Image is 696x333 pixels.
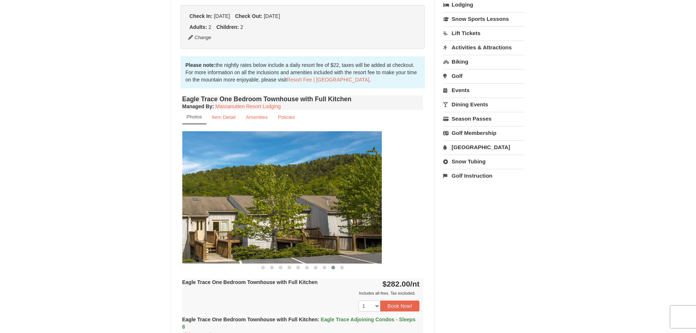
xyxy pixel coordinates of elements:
button: Book Now! [380,300,420,311]
a: Amenities [241,110,273,124]
a: Golf [443,69,525,83]
a: Item Detail [207,110,240,124]
span: 2 [209,24,212,30]
a: Events [443,83,525,97]
small: Item Detail [212,114,236,120]
a: Photos [182,110,206,124]
span: : [317,317,319,322]
a: Snow Tubing [443,155,525,168]
small: Photos [187,114,202,120]
span: /nt [410,280,420,288]
a: Policies [273,110,300,124]
strong: : [182,103,214,109]
strong: Eagle Trace One Bedroom Townhouse with Full Kitchen [182,317,416,330]
strong: Children: [216,24,239,30]
h4: Eagle Trace One Bedroom Townhouse with Full Kitchen [182,95,423,103]
a: Lift Tickets [443,26,525,40]
a: Massanutten Resort Lodging [216,103,281,109]
a: Golf Membership [443,126,525,140]
strong: Check In: [190,13,213,19]
strong: Check Out: [235,13,262,19]
div: the nightly rates below include a daily resort fee of $22, taxes will be added at checkout. For m... [180,56,425,88]
div: Includes all fees. Tax excluded. [182,290,420,297]
a: Season Passes [443,112,525,125]
small: Policies [278,114,295,120]
a: Activities & Attractions [443,41,525,54]
a: Biking [443,55,525,68]
strong: $282.00 [383,280,420,288]
a: Snow Sports Lessons [443,12,525,26]
strong: Adults: [190,24,207,30]
a: Dining Events [443,98,525,111]
a: Golf Instruction [443,169,525,182]
a: [GEOGRAPHIC_DATA] [443,140,525,154]
a: Resort Fee | [GEOGRAPHIC_DATA] [287,77,369,83]
button: Change [188,34,212,42]
small: Amenities [246,114,268,120]
span: Managed By [182,103,212,109]
img: 18876286-28-dd3badfa.jpg [141,131,382,263]
strong: Please note: [186,62,216,68]
span: [DATE] [264,13,280,19]
strong: Eagle Trace One Bedroom Townhouse with Full Kitchen [182,279,318,285]
span: [DATE] [214,13,230,19]
span: 2 [240,24,243,30]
